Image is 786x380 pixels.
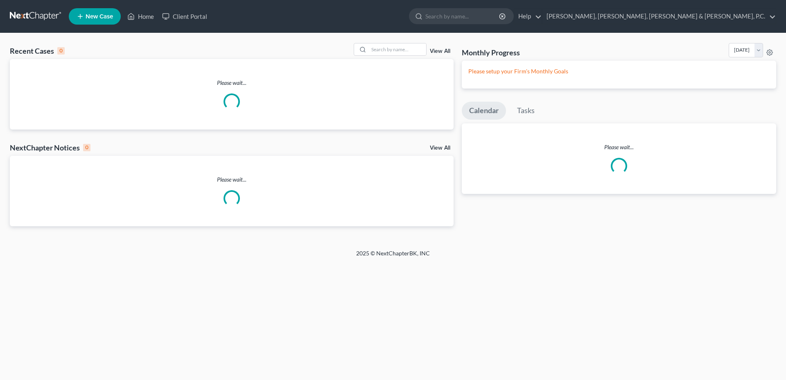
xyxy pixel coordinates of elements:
a: View All [430,48,450,54]
a: Help [514,9,542,24]
p: Please setup your Firm's Monthly Goals [468,67,770,75]
p: Please wait... [462,143,776,151]
div: 0 [83,144,90,151]
div: Recent Cases [10,46,65,56]
p: Please wait... [10,79,454,87]
input: Search by name... [425,9,500,24]
a: Client Portal [158,9,211,24]
div: 2025 © NextChapterBK, INC [160,249,626,264]
a: Calendar [462,102,506,120]
a: Tasks [510,102,542,120]
a: [PERSON_NAME], [PERSON_NAME], [PERSON_NAME] & [PERSON_NAME], P.C. [542,9,776,24]
input: Search by name... [369,43,426,55]
a: View All [430,145,450,151]
span: New Case [86,14,113,20]
a: Home [123,9,158,24]
p: Please wait... [10,175,454,184]
div: NextChapter Notices [10,143,90,152]
div: 0 [57,47,65,55]
h3: Monthly Progress [462,48,520,57]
